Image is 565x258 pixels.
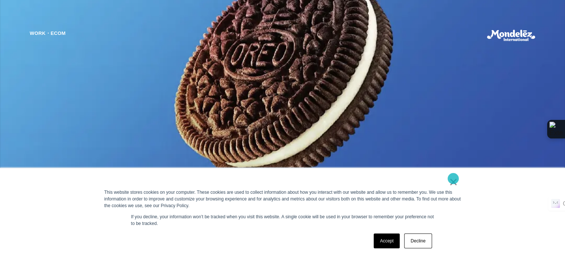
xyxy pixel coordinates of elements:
[131,213,434,227] p: If you decline, your information won’t be tracked when you visit this website. A single cookie wi...
[30,30,66,41] div: Work・Ecom
[449,179,458,185] a: ×
[104,189,461,209] div: This website stores cookies on your computer. These cookies are used to collect information about...
[404,233,432,248] a: Decline
[374,233,400,248] a: Accept
[549,122,563,137] img: Extension Icon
